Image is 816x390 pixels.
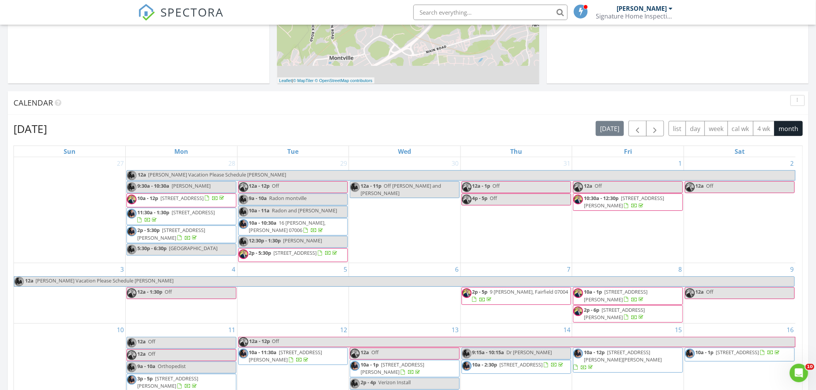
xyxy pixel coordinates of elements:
[371,349,379,356] span: Off
[148,350,155,357] span: Off
[127,182,137,192] img: capture.jpg
[462,288,472,298] img: download.jpg
[172,182,211,189] span: [PERSON_NAME]
[148,338,155,345] span: Off
[249,182,270,189] span: 12a - 12p
[685,348,795,361] a: 10a - 1p [STREET_ADDRESS]
[137,227,160,234] span: 2p - 5:30p
[584,306,599,313] span: 2p - 6p
[685,288,695,298] img: download.jpg
[584,349,605,356] span: 10a - 12p
[460,157,572,263] td: Go to July 31, 2025
[696,288,704,295] span: 12a
[361,361,379,368] span: 10a - 1p
[753,121,775,136] button: 4 wk
[249,349,322,363] a: 10a - 11:30a [STREET_ADDRESS][PERSON_NAME]
[249,219,277,226] span: 10a - 10:30a
[249,337,271,347] span: 12a - 12p
[674,324,684,336] a: Go to August 15, 2025
[413,5,568,20] input: Search everything...
[716,349,759,356] span: [STREET_ADDRESS]
[137,363,155,370] span: 9a - 10a
[472,361,497,368] span: 10a - 2:30p
[573,349,662,370] a: 10a - 12p [STREET_ADDRESS][PERSON_NAME][PERSON_NAME]
[238,348,348,365] a: 10a - 11:30a [STREET_ADDRESS][PERSON_NAME]
[127,338,137,348] img: capture.jpg
[158,363,186,370] span: Orthopedist
[378,379,411,386] span: Verizon Install
[115,324,125,336] a: Go to August 10, 2025
[350,349,360,358] img: download.jpg
[684,263,796,324] td: Go to August 9, 2025
[584,306,645,321] span: [STREET_ADDRESS][PERSON_NAME]
[507,349,552,356] span: Dr [PERSON_NAME]
[454,263,460,276] a: Go to August 6, 2025
[361,361,424,375] span: [STREET_ADDRESS][PERSON_NAME]
[165,288,172,295] span: Off
[249,219,326,234] span: 16 [PERSON_NAME], [PERSON_NAME] 07006
[573,193,683,211] a: 10:30a - 12:30p [STREET_ADDRESS][PERSON_NAME]
[460,263,572,324] td: Go to August 7, 2025
[361,182,381,189] span: 12a - 11p
[238,218,348,235] a: 10a - 10:30a 16 [PERSON_NAME], [PERSON_NAME] 07006
[350,182,360,192] img: capture.jpg
[137,209,215,223] a: 11:30a - 1:30p [STREET_ADDRESS]
[239,349,248,358] img: capture.jpg
[127,209,137,219] img: capture.jpg
[172,209,215,216] span: [STREET_ADDRESS]
[677,157,684,170] a: Go to August 1, 2025
[126,193,236,207] a: 10a - 12p [STREET_ADDRESS]
[148,171,286,178] span: [PERSON_NAME] Vacation Please Schedule [PERSON_NAME]
[35,277,174,284] span: [PERSON_NAME] Vacation Please Schedule [PERSON_NAME]
[584,195,619,202] span: 10:30a - 12:30p
[573,348,683,373] a: 10a - 12p [STREET_ADDRESS][PERSON_NAME][PERSON_NAME]
[127,363,137,372] img: capture.jpg
[239,249,248,259] img: download.jpg
[239,337,248,347] img: download.jpg
[239,207,248,217] img: capture.jpg
[62,146,77,157] a: Sunday
[573,305,683,323] a: 2p - 6p [STREET_ADDRESS][PERSON_NAME]
[126,263,238,324] td: Go to August 4, 2025
[629,121,647,136] button: Previous month
[293,78,314,83] a: © MapTiler
[622,146,634,157] a: Friday
[696,349,781,356] a: 10a - 1p [STREET_ADDRESS]
[584,195,664,209] span: [STREET_ADDRESS][PERSON_NAME]
[137,375,198,389] a: 3p - 5p [STREET_ADDRESS][PERSON_NAME]
[25,277,34,286] span: 12a
[339,324,349,336] a: Go to August 12, 2025
[137,171,147,180] span: 12a
[396,146,413,157] a: Wednesday
[239,195,248,204] img: capture.jpg
[249,219,326,234] a: 10a - 10:30a 16 [PERSON_NAME], [PERSON_NAME] 07006
[361,349,369,356] span: 12a
[238,248,348,262] a: 2p - 5:30p [STREET_ADDRESS]
[137,195,226,202] a: 10a - 12p [STREET_ADDRESS]
[249,349,322,363] span: [STREET_ADDRESS][PERSON_NAME]
[562,157,572,170] a: Go to July 31, 2025
[462,360,572,374] a: 10a - 2:30p [STREET_ADDRESS]
[462,287,572,304] a: 2p - 5p 9 [PERSON_NAME], Fairfield 07004
[684,157,796,263] td: Go to August 2, 2025
[137,375,153,382] span: 3p - 5p
[490,195,497,202] span: Off
[573,288,583,298] img: download.jpg
[137,227,205,241] a: 2p - 5:30p [STREET_ADDRESS][PERSON_NAME]
[126,208,236,225] a: 11:30a - 1:30p [STREET_ADDRESS]
[138,10,224,27] a: SPECTORA
[562,324,572,336] a: Go to August 14, 2025
[493,182,500,189] span: Off
[789,263,796,276] a: Go to August 9, 2025
[237,157,349,263] td: Go to July 29, 2025
[14,277,24,286] img: capture.jpg
[584,195,664,209] a: 10:30a - 12:30p [STREET_ADDRESS][PERSON_NAME]
[646,121,664,136] button: Next month
[789,157,796,170] a: Go to August 2, 2025
[572,157,684,263] td: Go to August 1, 2025
[339,157,349,170] a: Go to July 29, 2025
[127,375,137,385] img: capture.jpg
[315,78,373,83] a: © OpenStreetMap contributors
[685,182,695,192] img: download.jpg
[500,361,543,368] span: [STREET_ADDRESS]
